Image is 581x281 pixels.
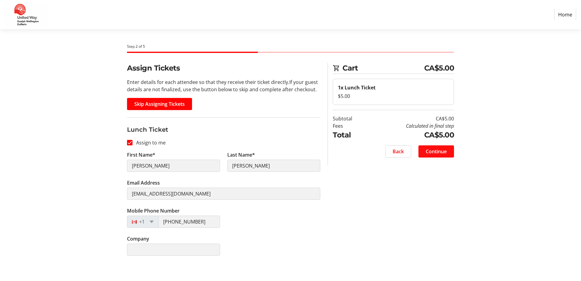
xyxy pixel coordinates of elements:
[158,216,220,228] input: (506) 234-5678
[338,92,449,100] div: $5.00
[333,130,368,140] td: Total
[127,125,320,134] h3: Lunch Ticket
[368,122,454,130] td: Calculated in final step
[134,100,185,108] span: Skip Assigning Tickets
[554,9,576,20] a: Home
[127,151,155,158] label: First Name*
[227,151,255,158] label: Last Name*
[127,98,192,110] button: Skip Assigning Tickets
[338,84,376,91] strong: 1x Lunch Ticket
[127,235,149,242] label: Company
[418,145,454,158] button: Continue
[393,148,404,155] span: Back
[385,145,411,158] button: Back
[127,179,160,186] label: Email Address
[127,44,454,49] div: Step 2 of 5
[132,139,166,146] label: Assign to me
[333,115,368,122] td: Subtotal
[333,122,368,130] td: Fees
[426,148,447,155] span: Continue
[368,115,454,122] td: CA$5.00
[5,2,48,27] img: United Way Guelph Wellington Dufferin's Logo
[127,63,320,74] h2: Assign Tickets
[342,63,424,74] span: Cart
[127,207,180,214] label: Mobile Phone Number
[424,63,454,74] span: CA$5.00
[127,78,320,93] p: Enter details for each attendee so that they receive their ticket directly. If your guest details...
[368,130,454,140] td: CA$5.00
